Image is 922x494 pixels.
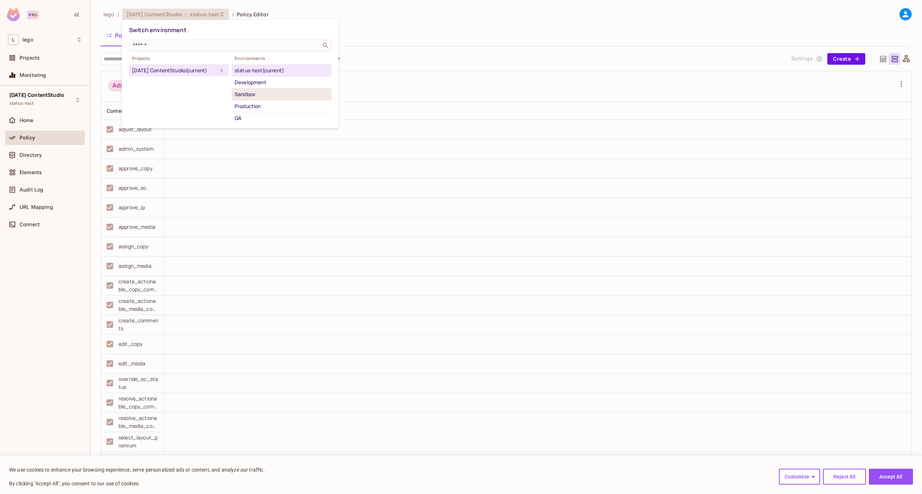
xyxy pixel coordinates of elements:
[9,479,265,488] p: By clicking "Accept All", you consent to our use of cookies.
[235,102,329,111] div: Production
[235,114,329,123] div: QA
[129,26,186,34] span: Switch environment
[235,90,329,99] div: Sandbox
[235,78,329,87] div: Development
[129,56,229,61] span: Projects
[232,56,331,61] span: Environments
[779,469,820,485] button: Customize
[132,66,217,75] div: [DATE] ContentStudio (current)
[9,465,265,474] p: We use cookies to enhance your browsing experience, serve personalized ads or content, and analyz...
[235,66,329,75] div: status-test (current)
[823,469,866,485] button: Reject All
[869,469,913,485] button: Accept All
